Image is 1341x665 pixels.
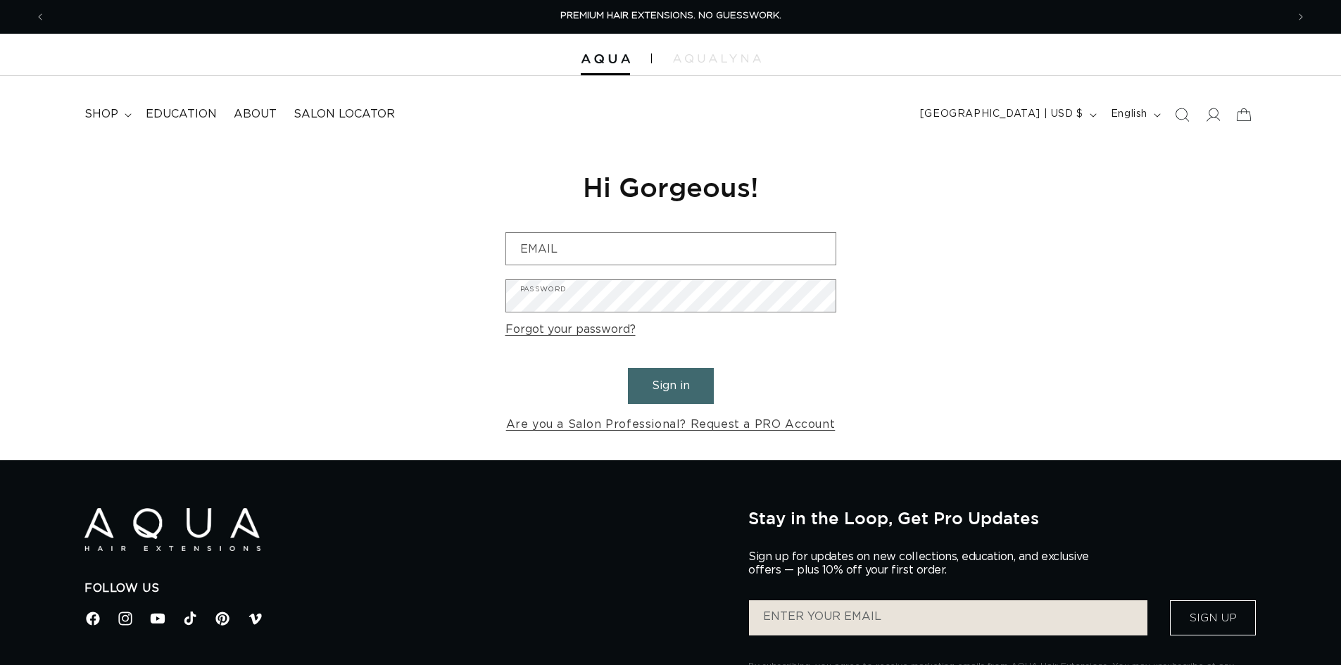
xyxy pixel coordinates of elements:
[1170,600,1256,635] button: Sign Up
[628,368,714,404] button: Sign in
[1111,107,1147,122] span: English
[673,54,761,63] img: aqualyna.com
[285,99,403,130] a: Salon Locator
[1166,99,1197,130] summary: Search
[84,581,727,596] h2: Follow Us
[912,101,1102,128] button: [GEOGRAPHIC_DATA] | USD $
[225,99,285,130] a: About
[920,107,1083,122] span: [GEOGRAPHIC_DATA] | USD $
[76,99,137,130] summary: shop
[581,54,630,64] img: Aqua Hair Extensions
[749,600,1147,635] input: ENTER YOUR EMAIL
[294,107,395,122] span: Salon Locator
[560,11,781,20] span: PREMIUM HAIR EXTENSIONS. NO GUESSWORK.
[506,233,836,265] input: Email
[505,170,836,204] h1: Hi Gorgeous!
[748,508,1257,528] h2: Stay in the Loop, Get Pro Updates
[505,319,636,340] a: Forgot your password?
[25,4,56,30] button: Previous announcement
[234,107,277,122] span: About
[84,107,118,122] span: shop
[748,550,1100,577] p: Sign up for updates on new collections, education, and exclusive offers — plus 10% off your first...
[1102,101,1166,128] button: English
[146,107,217,122] span: Education
[506,414,836,435] a: Are you a Salon Professional? Request a PRO Account
[1285,4,1316,30] button: Next announcement
[137,99,225,130] a: Education
[84,508,260,551] img: Aqua Hair Extensions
